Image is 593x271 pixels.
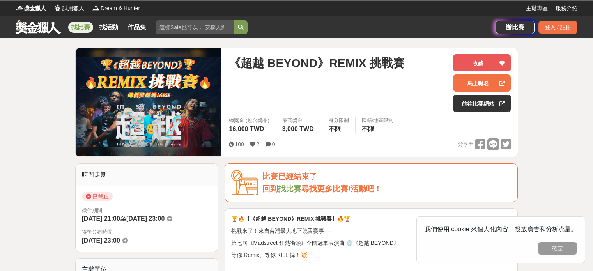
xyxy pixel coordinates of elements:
[556,4,577,12] a: 服務介紹
[92,4,100,12] img: Logo
[458,138,473,150] span: 分享至
[453,95,511,112] a: 前往比賽網站
[62,4,84,12] span: 試用獵人
[101,4,140,12] span: Dream & Hunter
[278,184,301,193] a: 找比賽
[257,141,260,147] span: 2
[329,117,349,124] div: 身分限制
[453,74,511,92] a: 馬上報名
[362,126,374,132] span: 不限
[229,126,264,132] span: 16,000 TWD
[538,21,577,34] div: 登入 / 註冊
[329,126,341,132] span: 不限
[16,4,23,12] img: Logo
[282,126,314,132] span: 3,000 TWD
[229,54,404,72] span: 《超越 BEYOND》REMIX 挑戰賽
[538,242,577,255] button: 確定
[156,20,234,34] input: 這樣Sale也可以： 安聯人壽創意銷售法募集
[82,192,113,201] span: 已截止
[92,4,140,12] a: LogoDream & Hunter
[82,215,120,222] span: [DATE] 21:00
[496,21,535,34] a: 辦比賽
[76,164,218,186] div: 時間走期
[526,4,548,12] a: 主辦專區
[453,54,511,71] button: 收藏
[231,239,511,247] p: 第七屆《Madstreet 狂熱街頭》全國冠軍表演曲 💿《超越 BEYOND》
[120,215,126,222] span: 至
[24,4,46,12] span: 獎金獵人
[425,226,577,232] span: 我們使用 cookie 來個人化內容、投放廣告和分析流量。
[76,57,221,147] img: Cover Image
[272,141,275,147] span: 0
[82,207,102,213] span: 徵件期間
[229,117,269,124] span: 總獎金 (包含獎品)
[124,22,149,33] a: 作品集
[231,216,350,222] strong: 🏆🔥【《超越 BEYOND》REMIX 挑戰賽】🔥🏆
[54,4,84,12] a: Logo試用獵人
[54,4,62,12] img: Logo
[282,117,316,124] span: 最高獎金
[231,227,511,235] p: 挑戰來了！來自台灣最大地下饒舌賽事──
[16,4,46,12] a: Logo獎金獵人
[126,215,165,222] span: [DATE] 23:00
[262,170,511,183] div: 比賽已經結束了
[301,184,382,193] span: 尋找更多比賽/活動吧！
[68,22,93,33] a: 找比賽
[96,22,121,33] a: 找活動
[82,228,212,236] span: 得獎公布時間
[235,141,244,147] span: 100
[231,251,511,259] p: 等你 Remix、等你 KILL 掉！💥
[231,170,258,195] img: Icon
[262,184,278,193] span: 回到
[82,237,120,244] span: [DATE] 23:00
[362,117,394,124] div: 國籍/地區限制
